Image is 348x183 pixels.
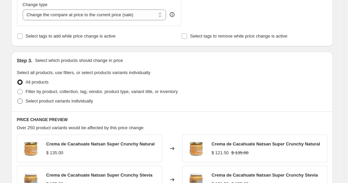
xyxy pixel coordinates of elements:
[26,98,93,104] span: Select product variants individually
[17,70,150,75] span: Select all products, use filters, or select products variants individually
[17,125,145,130] span: Over 250 product variants would be affected by this price change:
[21,138,41,159] img: CremadeCacahuateNatsanSuperCrunchyNatural1_80x.png
[46,141,155,146] span: Crema de Cacahuate Natsan Super Crunchy Natural
[212,150,229,156] div: $ 121.50
[17,117,327,122] h6: PRICE CHANGE PREVIEW
[212,173,318,178] span: Crema de Cacahuate Natsan Super Crunchy Stevia
[231,150,249,156] strike: $ 135.00
[26,79,49,85] span: All products
[26,89,178,94] span: Filter by product, collection, tag, vendor, product type, variant title, or inventory
[169,11,176,18] div: help
[35,57,123,64] p: Select which products should change in price
[46,150,64,156] div: $ 135.00
[212,141,320,146] span: Crema de Cacahuate Natsan Super Crunchy Natural
[46,173,153,178] span: Crema de Cacahuate Natsan Super Crunchy Stevia
[186,138,206,159] img: CremadeCacahuateNatsanSuperCrunchyNatural1_80x.png
[23,2,48,7] span: Change type
[190,33,287,39] span: Select tags to remove while price change is active
[26,33,116,39] span: Select tags to add while price change is active
[17,57,32,64] h2: Step 3.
